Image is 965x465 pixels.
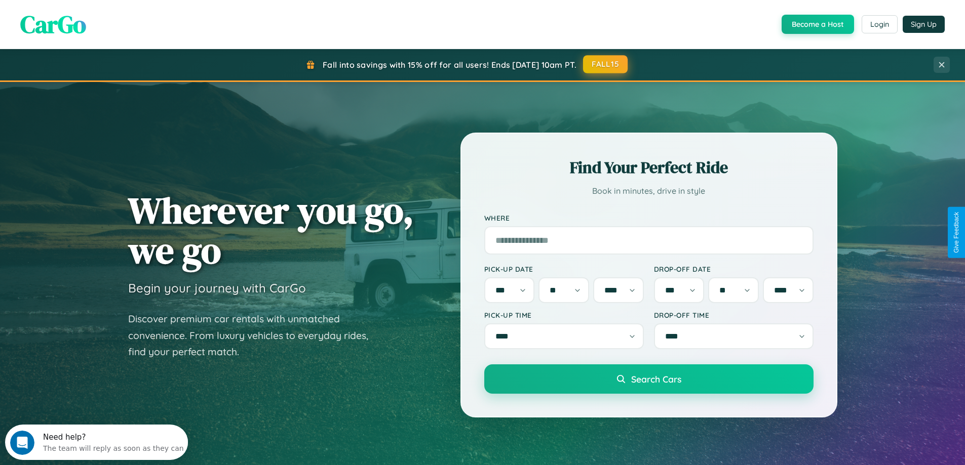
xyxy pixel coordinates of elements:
[654,311,814,319] label: Drop-off Time
[484,311,644,319] label: Pick-up Time
[128,311,381,360] p: Discover premium car rentals with unmatched convenience. From luxury vehicles to everyday rides, ...
[10,431,34,455] iframe: Intercom live chat
[862,15,898,33] button: Login
[782,15,854,34] button: Become a Host
[953,212,960,253] div: Give Feedback
[903,16,945,33] button: Sign Up
[128,280,306,295] h3: Begin your journey with CarGo
[484,184,814,198] p: Book in minutes, drive in style
[4,4,188,32] div: Open Intercom Messenger
[38,9,179,17] div: Need help?
[583,55,628,73] button: FALL15
[484,265,644,273] label: Pick-up Date
[5,425,188,460] iframe: Intercom live chat discovery launcher
[631,373,681,385] span: Search Cars
[128,190,414,270] h1: Wherever you go, we go
[484,214,814,222] label: Where
[38,17,179,27] div: The team will reply as soon as they can
[484,156,814,179] h2: Find Your Perfect Ride
[20,8,86,41] span: CarGo
[323,60,576,70] span: Fall into savings with 15% off for all users! Ends [DATE] 10am PT.
[654,265,814,273] label: Drop-off Date
[484,364,814,394] button: Search Cars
